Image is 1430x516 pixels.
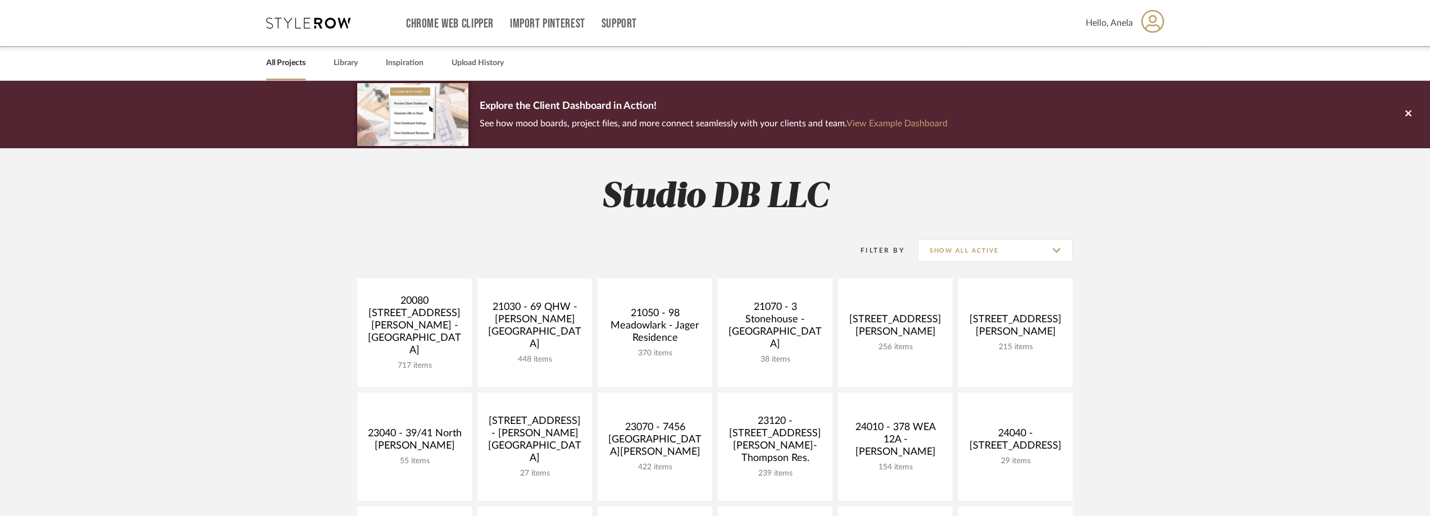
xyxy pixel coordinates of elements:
[847,463,944,472] div: 154 items
[480,116,948,131] p: See how mood boards, project files, and more connect seamlessly with your clients and team.
[847,343,944,352] div: 256 items
[357,83,468,145] img: d5d033c5-7b12-40c2-a960-1ecee1989c38.png
[967,427,1064,456] div: 24040 - [STREET_ADDRESS]
[334,56,358,71] a: Library
[727,355,823,364] div: 38 items
[366,295,463,361] div: 20080 [STREET_ADDRESS][PERSON_NAME] - [GEOGRAPHIC_DATA]
[967,313,1064,343] div: [STREET_ADDRESS][PERSON_NAME]
[486,415,583,469] div: [STREET_ADDRESS] - [PERSON_NAME][GEOGRAPHIC_DATA]
[607,307,703,349] div: 21050 - 98 Meadowlark - Jager Residence
[607,421,703,463] div: 23070 - 7456 [GEOGRAPHIC_DATA][PERSON_NAME]
[266,56,306,71] a: All Projects
[967,343,1064,352] div: 215 items
[846,245,905,256] div: Filter By
[406,19,494,29] a: Chrome Web Clipper
[486,355,583,364] div: 448 items
[311,176,1119,218] h2: Studio DB LLC
[486,469,583,478] div: 27 items
[607,349,703,358] div: 370 items
[386,56,423,71] a: Inspiration
[967,456,1064,466] div: 29 items
[847,313,944,343] div: [STREET_ADDRESS][PERSON_NAME]
[366,427,463,456] div: 23040 - 39/41 North [PERSON_NAME]
[510,19,585,29] a: Import Pinterest
[847,421,944,463] div: 24010 - 378 WEA 12A - [PERSON_NAME]
[452,56,504,71] a: Upload History
[607,463,703,472] div: 422 items
[366,456,463,466] div: 55 items
[727,301,823,355] div: 21070 - 3 Stonehouse - [GEOGRAPHIC_DATA]
[486,301,583,355] div: 21030 - 69 QHW - [PERSON_NAME][GEOGRAPHIC_DATA]
[480,98,948,116] p: Explore the Client Dashboard in Action!
[1086,16,1133,30] span: Hello, Anela
[366,361,463,371] div: 717 items
[727,469,823,478] div: 239 items
[846,119,948,128] a: View Example Dashboard
[602,19,637,29] a: Support
[727,415,823,469] div: 23120 - [STREET_ADDRESS][PERSON_NAME]-Thompson Res.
